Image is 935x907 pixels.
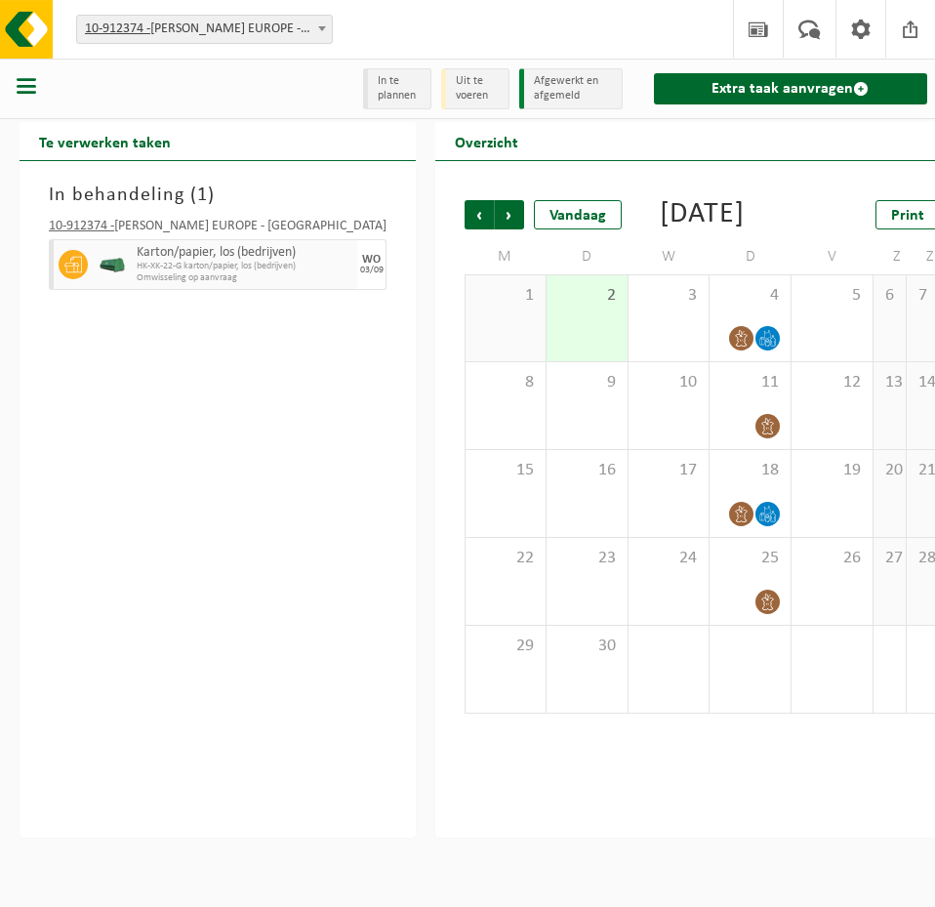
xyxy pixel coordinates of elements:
span: 17 [638,460,700,481]
td: D [710,239,792,274]
span: 1 [475,285,536,307]
span: 9 [556,372,618,393]
span: Volgende [495,200,524,229]
span: 7 [916,285,929,307]
div: [DATE] [660,200,745,229]
span: 23 [556,548,618,569]
tcxspan: Call 10-912374 - via 3CX [49,219,114,233]
h3: In behandeling ( ) [49,181,386,210]
span: 30 [556,636,618,657]
td: Z [874,239,907,274]
span: 20 [883,460,896,481]
span: 18 [719,460,781,481]
span: 27 [883,548,896,569]
span: 10-912374 - FIKE EUROPE - HERENTALS [76,15,333,44]
div: WO [362,254,381,266]
div: 03/09 [360,266,384,275]
span: 1 [197,186,208,205]
span: HK-XK-22-G karton/papier, los (bedrijven) [137,261,352,272]
h2: Overzicht [435,122,538,160]
span: Print [891,208,924,224]
li: Afgewerkt en afgemeld [519,68,623,109]
td: M [465,239,547,274]
span: 5 [801,285,863,307]
td: V [792,239,874,274]
span: 12 [801,372,863,393]
span: 11 [719,372,781,393]
span: 3 [638,285,700,307]
span: 15 [475,460,536,481]
span: 21 [916,460,929,481]
span: Karton/papier, los (bedrijven) [137,245,352,261]
span: 14 [916,372,929,393]
td: W [629,239,711,274]
span: 22 [475,548,536,569]
span: 28 [916,548,929,569]
span: 26 [801,548,863,569]
span: 4 [719,285,781,307]
td: D [547,239,629,274]
span: 6 [883,285,896,307]
span: 25 [719,548,781,569]
span: 10 [638,372,700,393]
div: Vandaag [534,200,622,229]
span: 8 [475,372,536,393]
img: HK-XK-22-GN-00 [98,258,127,272]
span: 2 [556,285,618,307]
span: 13 [883,372,896,393]
li: In te plannen [363,68,431,109]
span: 16 [556,460,618,481]
span: 19 [801,460,863,481]
div: [PERSON_NAME] EUROPE - [GEOGRAPHIC_DATA] [49,220,386,239]
tcxspan: Call 10-912374 - via 3CX [85,21,150,36]
span: 10-912374 - FIKE EUROPE - HERENTALS [77,16,332,43]
span: Omwisseling op aanvraag [137,272,352,284]
span: Vorige [465,200,494,229]
span: 29 [475,636,536,657]
a: Extra taak aanvragen [654,73,927,104]
h2: Te verwerken taken [20,122,190,160]
li: Uit te voeren [441,68,509,109]
span: 24 [638,548,700,569]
